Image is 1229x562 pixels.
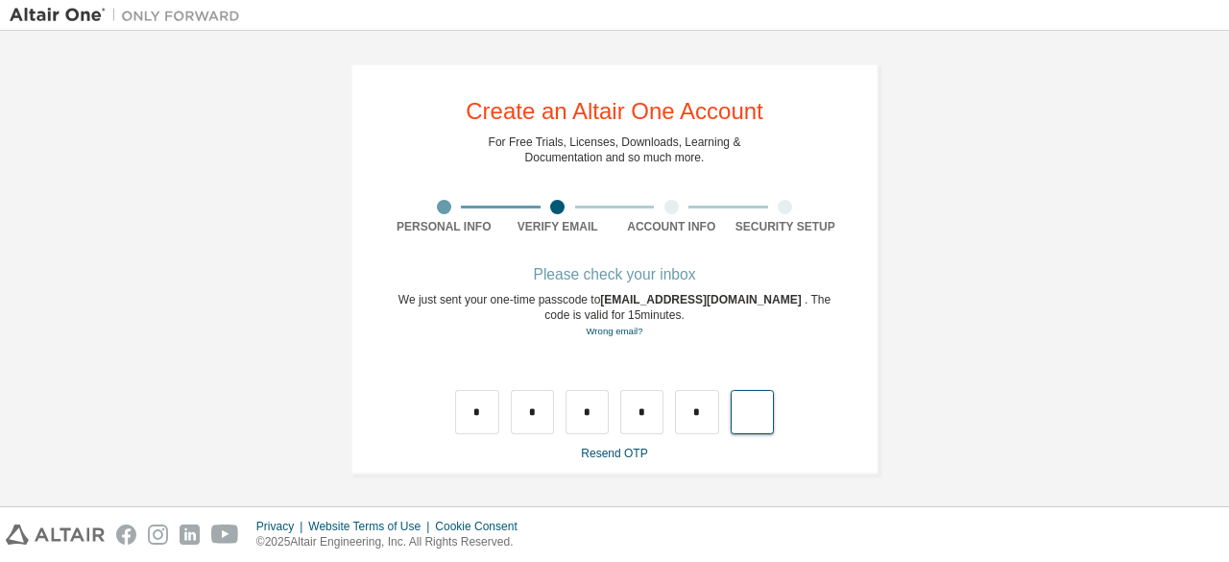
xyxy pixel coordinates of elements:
img: altair_logo.svg [6,525,105,545]
img: linkedin.svg [180,525,200,545]
img: Altair One [10,6,250,25]
div: Personal Info [387,219,501,234]
a: Resend OTP [581,447,647,460]
img: youtube.svg [211,525,239,545]
div: Privacy [256,519,308,534]
span: [EMAIL_ADDRESS][DOMAIN_NAME] [600,293,805,306]
div: Create an Altair One Account [466,100,763,123]
div: Website Terms of Use [308,519,435,534]
div: Please check your inbox [387,269,842,281]
p: © 2025 Altair Engineering, Inc. All Rights Reserved. [256,534,529,550]
div: For Free Trials, Licenses, Downloads, Learning & Documentation and so much more. [489,134,741,165]
img: instagram.svg [148,525,168,545]
img: facebook.svg [116,525,136,545]
div: Account Info [614,219,729,234]
div: Verify Email [501,219,615,234]
a: Go back to the registration form [586,326,642,336]
div: Security Setup [729,219,843,234]
div: Cookie Consent [435,519,528,534]
div: We just sent your one-time passcode to . The code is valid for 15 minutes. [387,292,842,339]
